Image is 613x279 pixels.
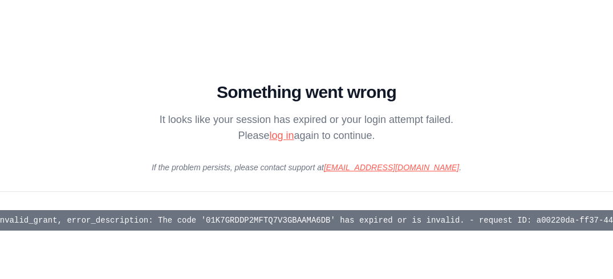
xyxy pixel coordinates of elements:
a: [EMAIL_ADDRESS][DOMAIN_NAME] [324,163,459,172]
a: log in [269,130,294,141]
